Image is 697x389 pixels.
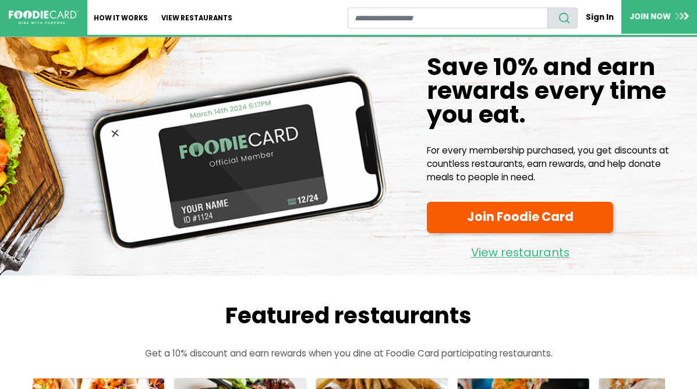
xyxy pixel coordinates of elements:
[348,8,549,28] input: restaurant search
[427,55,688,126] h1: Save 10% and earn rewards every time you eat.
[427,202,613,233] a: Join Foodie Card
[9,302,688,330] h2: Featured restaurants
[9,10,79,24] img: FoodieCard; Eat, Drink, Save, Donate
[427,144,688,184] p: For every membership purchased, you get discounts at countless restaurants, earn rewards, and hel...
[547,8,578,28] button: search
[578,7,621,27] a: Sign In
[427,237,613,262] a: View restaurants
[9,347,688,361] p: Get a 10% discount and earn rewards when you dine at Foodie Card participating restaurants.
